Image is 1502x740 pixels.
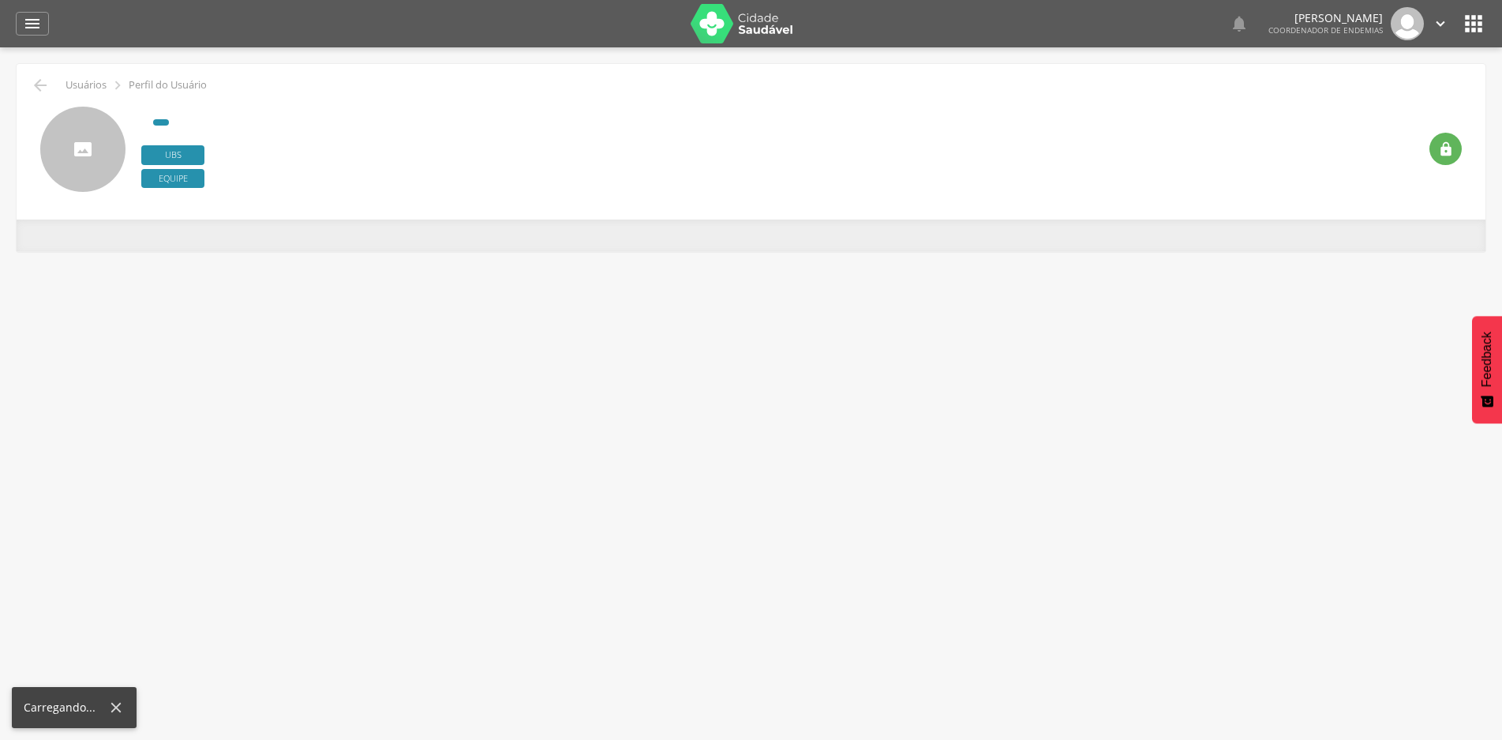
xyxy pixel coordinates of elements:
[129,79,207,92] p: Perfil do Usuário
[1461,11,1486,36] i: 
[1472,316,1502,423] button: Feedback - Mostrar pesquisa
[16,12,49,36] a: 
[141,145,204,165] span: Ubs
[23,14,42,33] i: 
[1268,13,1383,24] p: [PERSON_NAME]
[1230,14,1249,33] i: 
[141,169,204,189] span: Equipe
[1432,15,1449,32] i: 
[1432,7,1449,40] a: 
[31,76,50,95] i: Voltar
[1480,332,1494,387] span: Feedback
[24,700,107,716] div: Carregando...
[66,79,107,92] p: Usuários
[1429,133,1462,165] div: Resetar senha
[1438,141,1454,157] i: 
[1230,7,1249,40] a: 
[109,77,126,94] i: 
[1268,24,1383,36] span: Coordenador de Endemias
